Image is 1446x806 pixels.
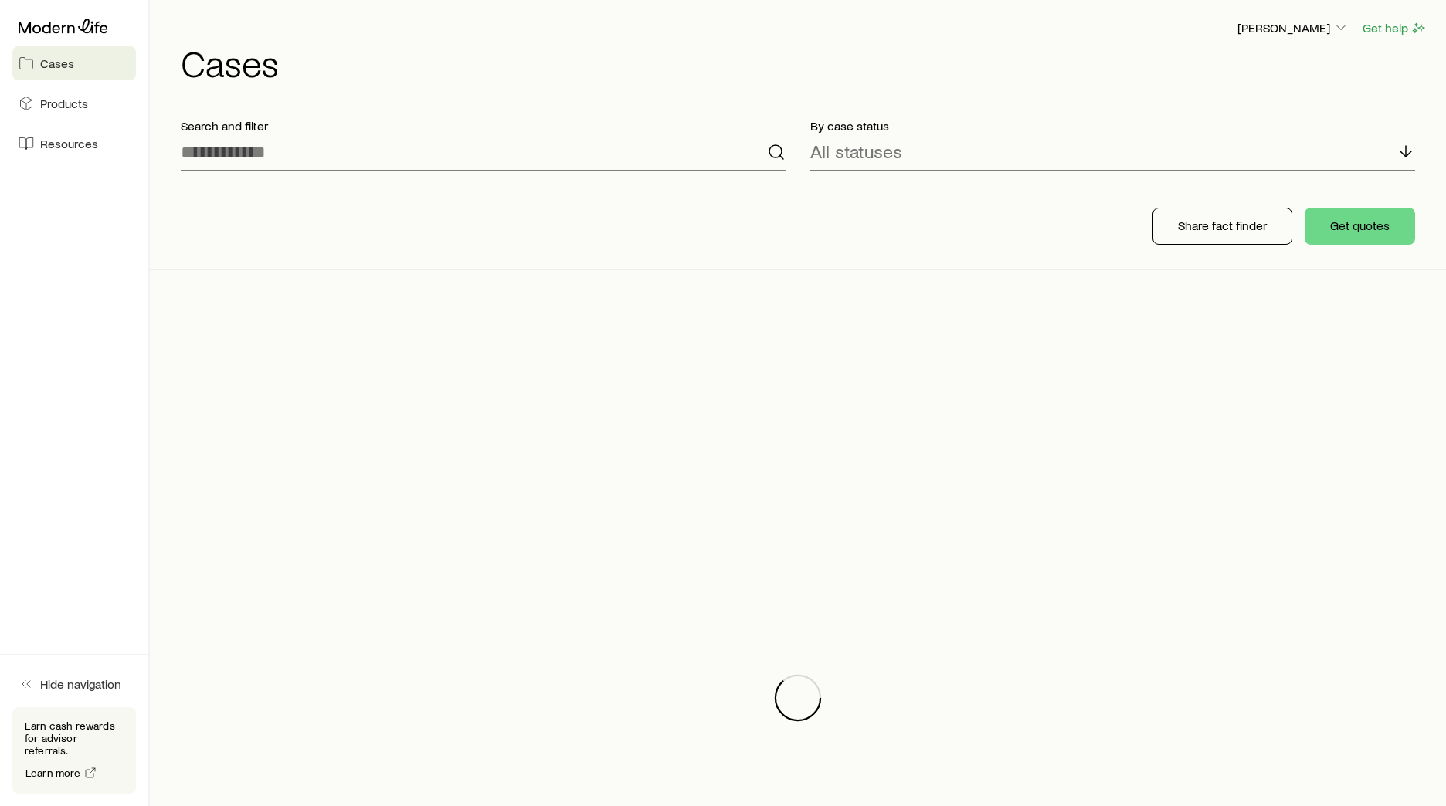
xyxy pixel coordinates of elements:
p: Share fact finder [1178,218,1267,233]
p: Search and filter [181,118,786,134]
button: Share fact finder [1152,208,1292,245]
p: [PERSON_NAME] [1237,20,1349,36]
a: Resources [12,127,136,161]
a: Products [12,86,136,120]
button: [PERSON_NAME] [1237,19,1349,38]
button: Hide navigation [12,667,136,701]
div: Earn cash rewards for advisor referrals.Learn more [12,707,136,794]
span: Cases [40,56,74,71]
span: Resources [40,136,98,151]
p: Earn cash rewards for advisor referrals. [25,720,124,757]
a: Cases [12,46,136,80]
h1: Cases [181,44,1427,81]
p: By case status [810,118,1415,134]
span: Hide navigation [40,676,121,692]
button: Get help [1362,19,1427,37]
button: Get quotes [1305,208,1415,245]
span: Products [40,96,88,111]
p: All statuses [810,141,902,162]
span: Learn more [25,767,81,778]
